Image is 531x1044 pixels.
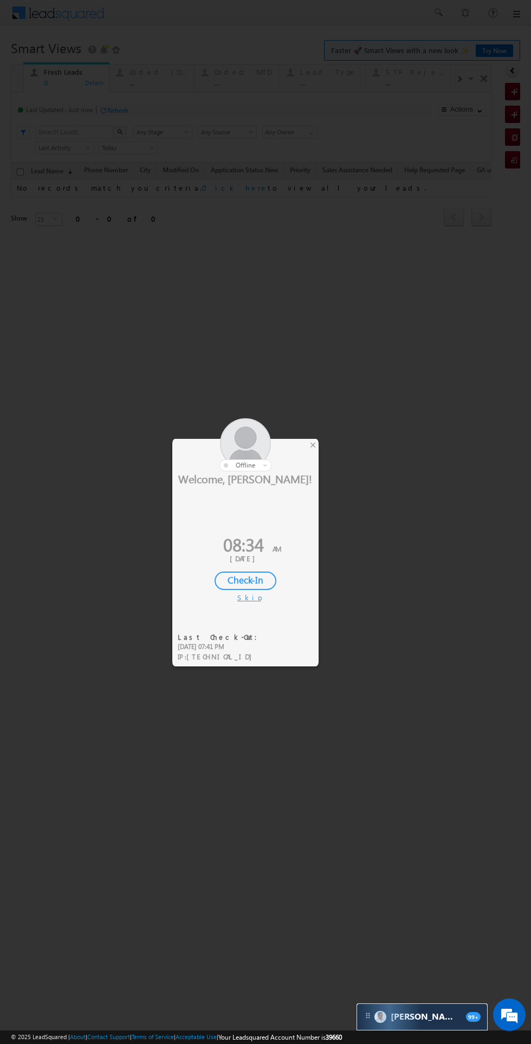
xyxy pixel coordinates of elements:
[87,1033,130,1040] a: Contact Support
[147,334,197,348] em: Start Chat
[223,532,264,556] span: 08:34
[178,642,264,652] div: [DATE] 07:41 PM
[178,5,204,31] div: Minimize live chat window
[391,1011,461,1022] span: Carter
[215,572,276,590] div: Check-In
[18,57,46,71] img: d_60004797649_company_0_60004797649
[364,1011,372,1020] img: carter-drag
[307,439,319,451] div: ×
[186,652,257,661] span: [TECHNICAL_ID]
[56,57,182,71] div: Chat with us now
[374,1011,386,1023] img: Carter
[172,471,319,485] div: Welcome, [PERSON_NAME]!
[466,1012,481,1022] span: 99+
[70,1033,86,1040] a: About
[237,593,254,602] div: Skip
[14,100,198,325] textarea: Type your message and hit 'Enter'
[236,461,255,469] span: offline
[218,1033,342,1041] span: Your Leadsquared Account Number is
[132,1033,174,1040] a: Terms of Service
[11,1032,342,1042] span: © 2025 LeadSquared | | | | |
[180,554,310,563] div: [DATE]
[326,1033,342,1041] span: 39660
[178,652,264,662] div: IP :
[176,1033,217,1040] a: Acceptable Use
[178,632,264,642] div: Last Check-Out:
[357,1003,488,1030] div: carter-dragCarter[PERSON_NAME]99+
[273,544,281,553] span: AM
